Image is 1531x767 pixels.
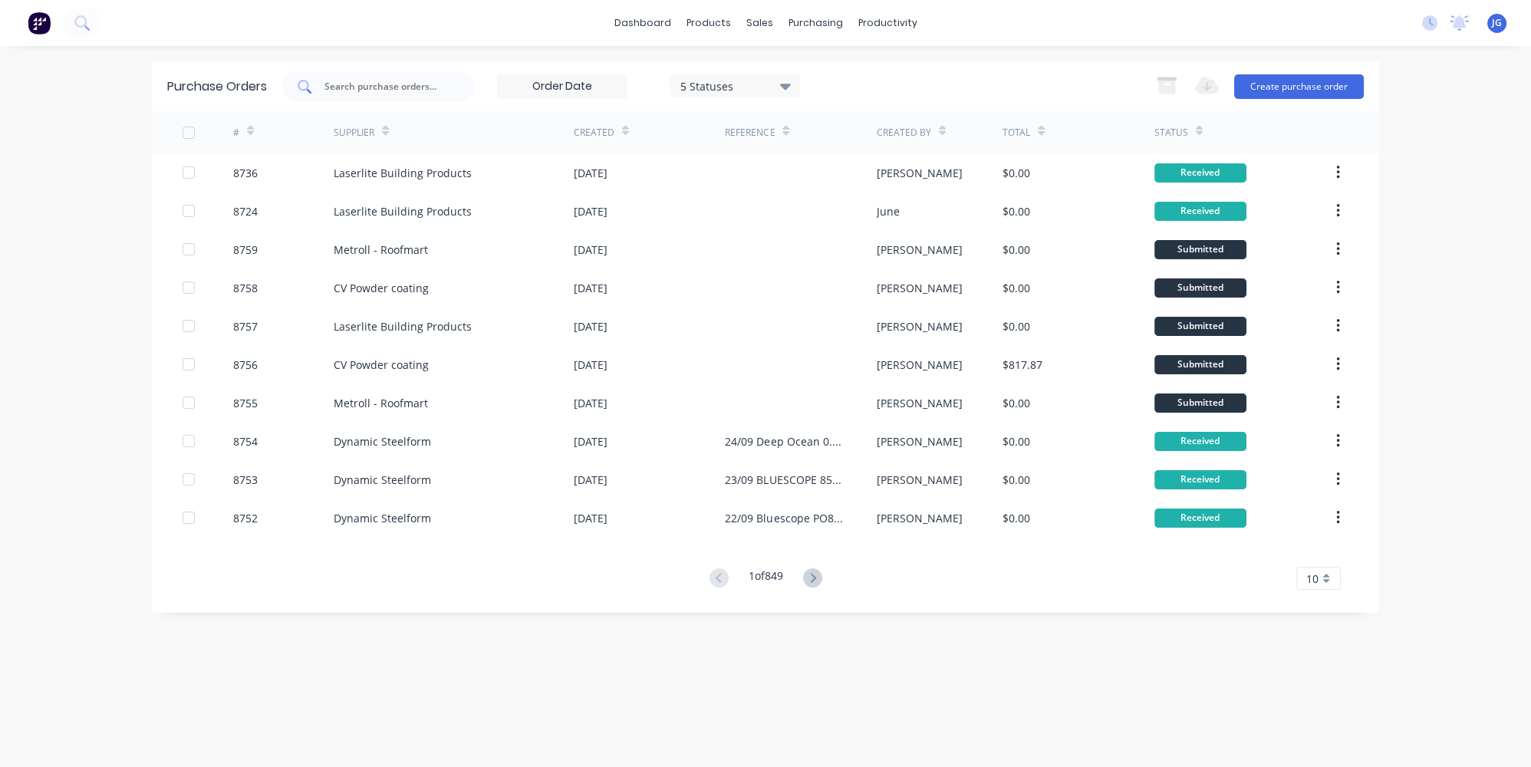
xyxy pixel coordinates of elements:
[574,280,607,296] div: [DATE]
[1154,278,1246,298] div: Submitted
[334,395,428,411] div: Metroll - Roofmart
[334,472,431,488] div: Dynamic Steelform
[233,203,258,219] div: 8724
[1154,393,1246,413] div: Submitted
[1154,355,1246,374] div: Submitted
[167,77,267,96] div: Purchase Orders
[877,433,963,449] div: [PERSON_NAME]
[574,472,607,488] div: [DATE]
[749,568,783,590] div: 1 of 849
[334,433,431,449] div: Dynamic Steelform
[877,510,963,526] div: [PERSON_NAME]
[781,12,851,35] div: purchasing
[334,280,429,296] div: CV Powder coating
[1492,16,1502,30] span: JG
[1154,317,1246,336] div: Submitted
[574,510,607,526] div: [DATE]
[334,126,374,140] div: Supplier
[574,203,607,219] div: [DATE]
[334,357,429,373] div: CV Powder coating
[323,79,450,94] input: Search purchase orders...
[1306,571,1319,587] span: 10
[1003,242,1030,258] div: $0.00
[334,203,472,219] div: Laserlite Building Products
[574,357,607,373] div: [DATE]
[1003,357,1042,373] div: $817.87
[233,165,258,181] div: 8736
[1003,126,1030,140] div: Total
[1003,472,1030,488] div: $0.00
[1003,203,1030,219] div: $0.00
[1003,510,1030,526] div: $0.00
[725,126,775,140] div: Reference
[1154,126,1188,140] div: Status
[1003,395,1030,411] div: $0.00
[851,12,925,35] div: productivity
[877,126,931,140] div: Created By
[877,318,963,334] div: [PERSON_NAME]
[1234,74,1364,99] button: Create purchase order
[725,510,845,526] div: 22/09 Bluescope PO8568 0.42- zinc
[574,126,614,140] div: Created
[574,165,607,181] div: [DATE]
[334,165,472,181] div: Laserlite Building Products
[574,433,607,449] div: [DATE]
[233,357,258,373] div: 8756
[679,12,739,35] div: products
[233,395,258,411] div: 8755
[334,510,431,526] div: Dynamic Steelform
[233,318,258,334] div: 8757
[334,318,472,334] div: Laserlite Building Products
[1154,470,1246,489] div: Received
[877,165,963,181] div: [PERSON_NAME]
[1003,318,1030,334] div: $0.00
[1154,202,1246,221] div: Received
[233,510,258,526] div: 8752
[877,472,963,488] div: [PERSON_NAME]
[1003,165,1030,181] div: $0.00
[1003,433,1030,449] div: $0.00
[739,12,781,35] div: sales
[498,75,627,98] input: Order Date
[233,126,239,140] div: #
[28,12,51,35] img: Factory
[1154,240,1246,259] div: Submitted
[877,203,900,219] div: June
[233,242,258,258] div: 8759
[607,12,679,35] a: dashboard
[233,433,258,449] div: 8754
[574,318,607,334] div: [DATE]
[574,242,607,258] div: [DATE]
[1154,163,1246,183] div: Received
[233,472,258,488] div: 8753
[1154,432,1246,451] div: Received
[877,242,963,258] div: [PERSON_NAME]
[877,395,963,411] div: [PERSON_NAME]
[877,357,963,373] div: [PERSON_NAME]
[1154,509,1246,528] div: Received
[334,242,428,258] div: Metroll - Roofmart
[574,395,607,411] div: [DATE]
[680,77,790,94] div: 5 Statuses
[725,433,845,449] div: 24/09 Deep Ocean 0.42- DO/MM/, 0.35mm DM
[725,472,845,488] div: 23/09 BLUESCOPE 8568 0.42 SG PLUS 8141 1.9mm purlin coils
[1003,280,1030,296] div: $0.00
[877,280,963,296] div: [PERSON_NAME]
[233,280,258,296] div: 8758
